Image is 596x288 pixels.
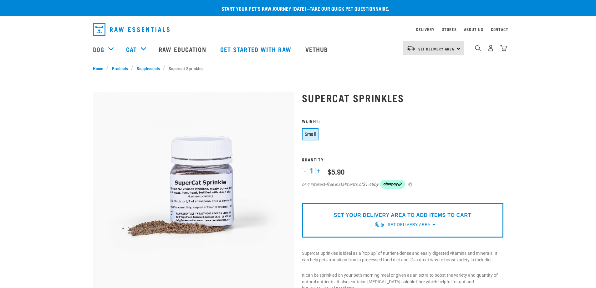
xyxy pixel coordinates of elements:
[305,132,316,137] span: Small
[310,7,389,10] a: take our quick pet questionnaire.
[93,23,170,36] img: Raw Essentials Logo
[418,48,455,50] span: Set Delivery Area
[302,168,308,174] button: -
[374,221,385,228] img: van-moving.png
[464,28,483,30] a: About Us
[302,157,503,162] h3: Quantity:
[302,128,319,140] button: Small
[302,92,503,103] h1: Supercat Sprinkles
[310,168,313,174] span: 1
[475,45,481,51] img: home-icon-1@2x.png
[109,65,131,71] a: Products
[487,45,494,51] img: user.png
[442,28,457,30] a: Stores
[302,118,503,123] h3: Weight:
[93,45,104,54] a: Dog
[126,45,137,54] a: Cat
[299,37,336,62] a: Vethub
[133,65,163,71] a: Supplements
[500,45,507,51] img: home-icon@2x.png
[93,65,107,71] a: Home
[407,45,415,51] img: van-moving.png
[491,28,508,30] a: Contact
[334,212,471,219] p: SET YOUR DELIVERY AREA TO ADD ITEMS TO CART
[380,180,405,189] img: Afterpay
[363,181,374,188] span: $1.48
[152,37,214,62] a: Raw Education
[328,168,344,175] div: $5.90
[93,65,503,71] nav: breadcrumbs
[302,180,503,189] div: or 4 interest-free instalments of by
[315,168,321,174] button: +
[302,250,503,263] p: Supercat Sprinkles is ideal as a "top up" of nutrient-dense and easily digested vitamins and mine...
[416,28,434,30] a: Delivery
[388,223,430,227] span: Set Delivery Area
[88,21,508,38] nav: dropdown navigation
[214,37,299,62] a: Get started with Raw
